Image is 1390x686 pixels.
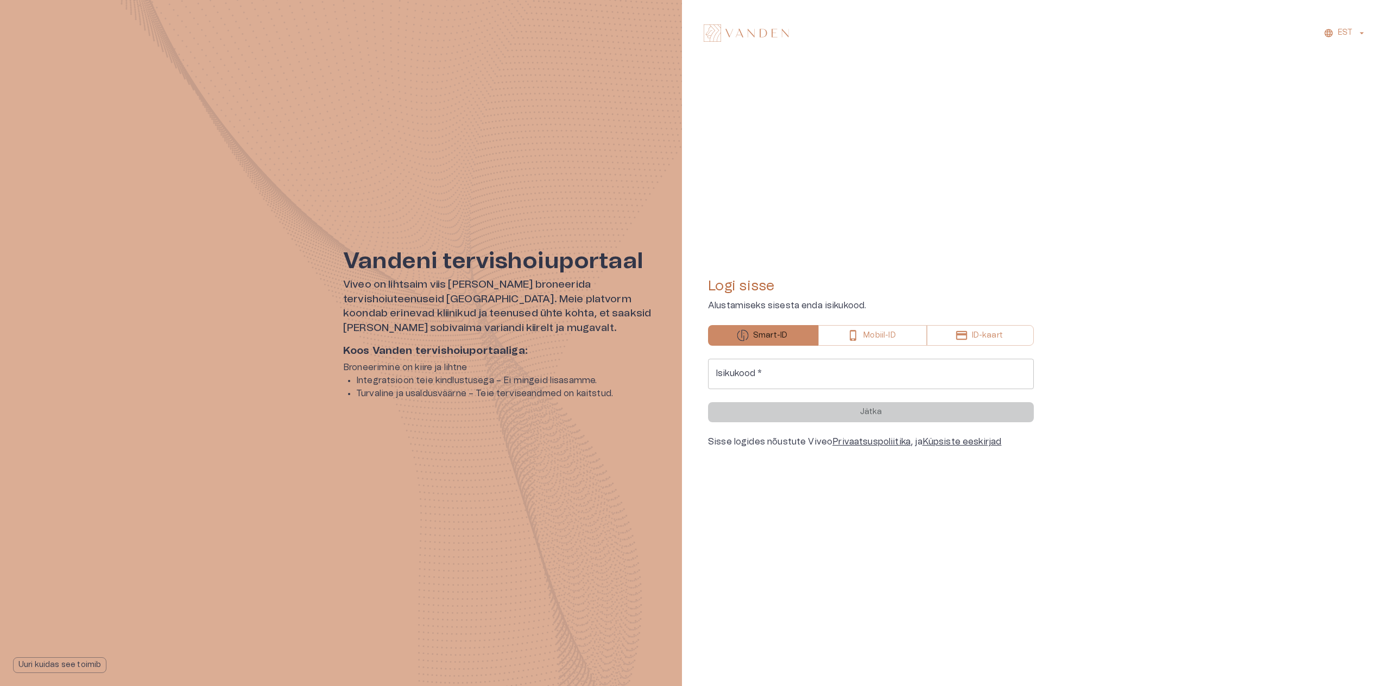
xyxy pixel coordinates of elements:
[708,277,1034,295] h4: Logi sisse
[863,330,895,341] p: Mobiil-ID
[1322,25,1368,41] button: EST
[972,330,1003,341] p: ID-kaart
[1338,27,1353,39] p: EST
[927,325,1034,346] button: ID-kaart
[704,24,789,42] img: Vanden logo
[708,325,818,346] button: Smart-ID
[753,330,787,341] p: Smart-ID
[818,325,926,346] button: Mobiil-ID
[18,659,101,671] p: Uuri kuidas see toimib
[923,437,1002,446] a: Küpsiste eeskirjad
[832,437,911,446] a: Privaatsuspoliitika
[708,299,1034,312] p: Alustamiseks sisesta enda isikukood.
[1305,637,1390,667] iframe: Help widget launcher
[708,435,1034,448] div: Sisse logides nõustute Viveo , ja
[13,657,106,673] button: Uuri kuidas see toimib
